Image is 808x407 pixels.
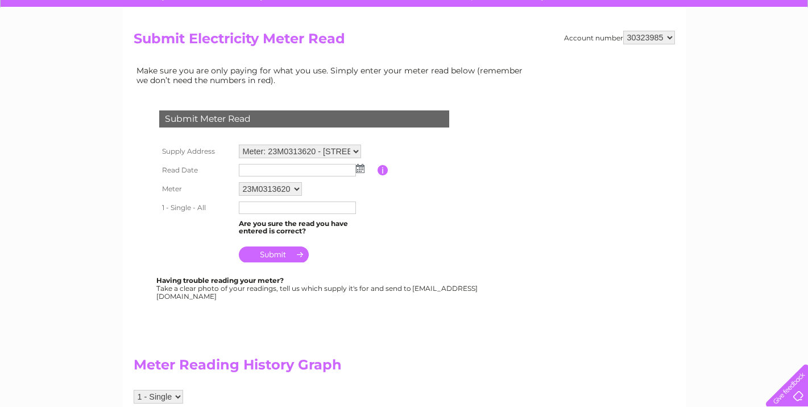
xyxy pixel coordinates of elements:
th: Meter [156,179,236,199]
a: 0333 014 3131 [594,6,672,20]
td: Are you sure the read you have entered is correct? [236,217,378,239]
a: Contact [732,48,760,57]
a: Log out [770,48,797,57]
h2: Submit Electricity Meter Read [134,31,675,52]
a: Telecoms [668,48,702,57]
input: Submit [239,246,309,262]
div: Clear Business is a trading name of Verastar Limited (registered in [GEOGRAPHIC_DATA] No. 3667643... [136,6,673,55]
a: Water [608,48,629,57]
th: Read Date [156,161,236,179]
b: Having trouble reading your meter? [156,276,284,285]
input: Information [378,165,388,175]
h2: Meter Reading History Graph [134,357,532,379]
div: Take a clear photo of your readings, tell us which supply it's for and send to [EMAIL_ADDRESS][DO... [156,277,479,300]
a: Energy [636,48,661,57]
td: Make sure you are only paying for what you use. Simply enter your meter read below (remember we d... [134,63,532,87]
div: Account number [564,31,675,44]
th: 1 - Single - All [156,199,236,217]
div: Submit Meter Read [159,110,449,128]
img: ... [356,164,364,173]
th: Supply Address [156,142,236,161]
img: logo.png [28,30,86,64]
a: Blog [709,48,726,57]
